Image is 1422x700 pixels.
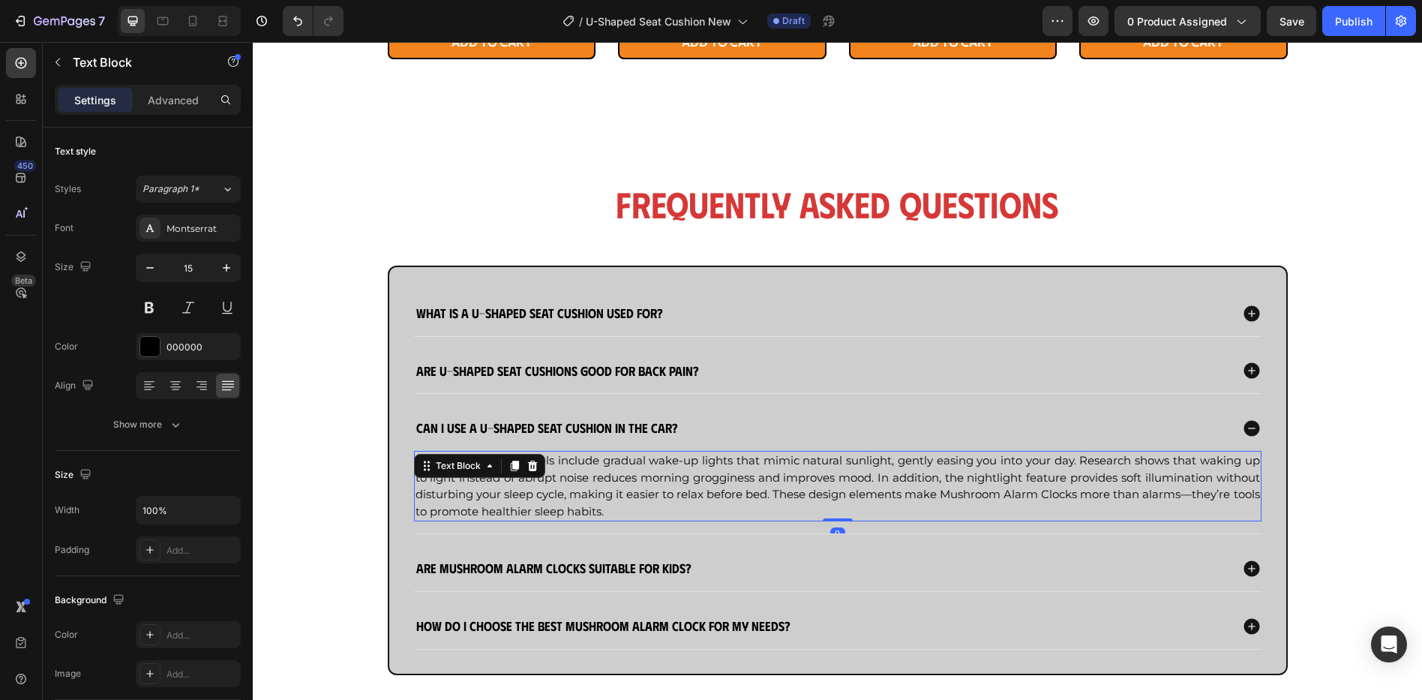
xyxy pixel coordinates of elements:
[1267,6,1316,36] button: Save
[55,628,78,641] div: Color
[166,668,237,681] div: Add...
[166,629,237,642] div: Add...
[163,320,446,336] strong: Are U-shaped seat cushions good for back pain?
[1322,6,1385,36] button: Publish
[1371,626,1407,662] div: Open Intercom Messenger
[98,12,105,30] p: 7
[113,417,183,432] div: Show more
[253,42,1422,700] iframe: Design area
[163,518,439,533] strong: Are Mushroom Alarm Clocks suitable for kids?
[55,465,94,485] div: Size
[74,92,116,108] p: Settings
[55,543,89,557] div: Padding
[1279,15,1304,28] span: Save
[161,574,540,595] div: Rich Text Editor. Editing area: main
[55,145,96,158] div: Text style
[166,544,237,557] div: Add...
[577,485,592,497] div: 0
[161,319,448,340] div: Rich Text Editor. Editing area: main
[161,409,1009,479] div: Rich Text Editor. Editing area: main
[55,340,78,353] div: Color
[136,176,241,203] button: Paragraph 1*
[180,417,231,431] div: Text Block
[55,411,241,438] button: Show more
[163,377,425,393] strong: Can I use a U-shaped seat cushion in the car?
[1335,14,1372,29] div: Publish
[1127,14,1227,29] span: 0 product assigned
[163,263,410,278] strong: What is a U-shaped seat cushion used for?
[135,137,1035,187] h2: Frequently Asked Questions
[161,261,412,282] div: Rich Text Editor. Editing area: main
[161,516,441,537] div: Rich Text Editor. Editing area: main
[11,275,36,287] div: Beta
[163,575,538,591] strong: How do I choose the best Mushroom Alarm Clock for my needs?
[55,257,94,278] div: Size
[148,92,199,108] p: Advanced
[55,182,81,196] div: Styles
[283,6,343,36] div: Undo/Redo
[6,6,112,36] button: 7
[14,160,36,172] div: 450
[166,341,237,354] div: 000000
[579,14,583,29] span: /
[586,14,731,29] span: U-Shaped Seat Cushion New
[1114,6,1261,36] button: 0 product assigned
[55,376,97,396] div: Align
[782,14,805,28] span: Draft
[55,667,81,680] div: Image
[73,53,200,71] p: Text Block
[136,497,240,524] input: Auto
[161,376,427,397] div: Rich Text Editor. Editing area: main
[55,503,79,517] div: Width
[55,221,73,235] div: Font
[142,182,199,196] span: Paragraph 1*
[55,590,127,611] div: Background
[163,411,1007,476] span: Absolutely. Many models include gradual wake-up lights that mimic natural sunlight, gently easing...
[166,222,237,236] div: Montserrat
